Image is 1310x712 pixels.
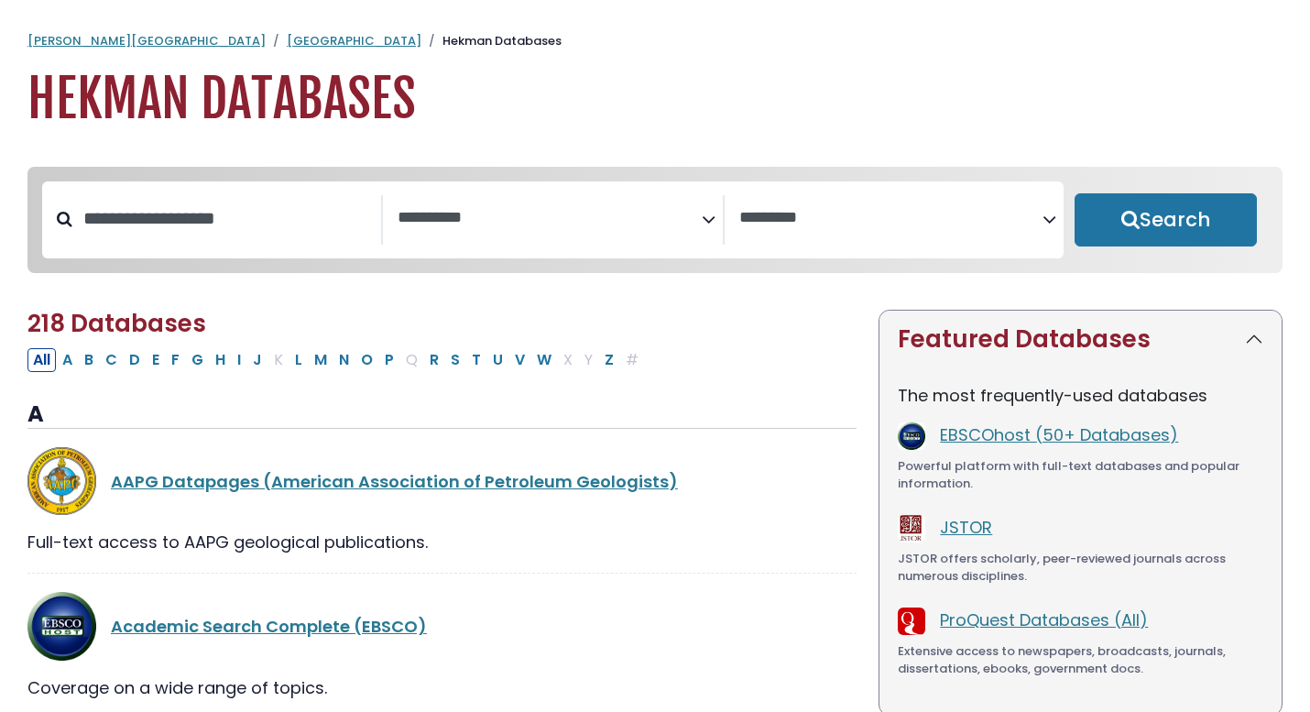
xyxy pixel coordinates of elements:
button: Filter Results O [355,348,378,372]
div: JSTOR offers scholarly, peer-reviewed journals across numerous disciplines. [898,550,1263,586]
button: Filter Results A [57,348,78,372]
button: Filter Results T [466,348,486,372]
button: Filter Results H [210,348,231,372]
div: Alpha-list to filter by first letter of database name [27,347,646,370]
input: Search database by title or keyword [72,203,381,234]
span: 218 Databases [27,307,206,340]
a: AAPG Datapages (American Association of Petroleum Geologists) [111,470,678,493]
li: Hekman Databases [421,32,562,50]
a: [GEOGRAPHIC_DATA] [287,32,421,49]
button: Filter Results S [445,348,465,372]
nav: breadcrumb [27,32,1283,50]
button: Filter Results R [424,348,444,372]
button: Filter Results P [379,348,399,372]
textarea: Search [398,209,701,228]
nav: Search filters [27,167,1283,273]
button: All [27,348,56,372]
div: Full-text access to AAPG geological publications. [27,530,857,554]
button: Filter Results E [147,348,165,372]
button: Featured Databases [879,311,1282,368]
button: Filter Results J [247,348,267,372]
a: ProQuest Databases (All) [940,608,1148,631]
button: Filter Results I [232,348,246,372]
a: JSTOR [940,516,992,539]
button: Filter Results M [309,348,333,372]
h3: A [27,401,857,429]
button: Filter Results W [531,348,557,372]
div: Powerful platform with full-text databases and popular information. [898,457,1263,493]
a: [PERSON_NAME][GEOGRAPHIC_DATA] [27,32,266,49]
button: Filter Results V [509,348,530,372]
p: The most frequently-used databases [898,383,1263,408]
a: EBSCOhost (50+ Databases) [940,423,1178,446]
a: Academic Search Complete (EBSCO) [111,615,427,638]
button: Filter Results C [100,348,123,372]
button: Filter Results G [186,348,209,372]
button: Filter Results Z [599,348,619,372]
button: Filter Results D [124,348,146,372]
button: Filter Results L [289,348,308,372]
div: Coverage on a wide range of topics. [27,675,857,700]
textarea: Search [739,209,1043,228]
button: Submit for Search Results [1075,193,1257,246]
button: Filter Results U [487,348,508,372]
div: Extensive access to newspapers, broadcasts, journals, dissertations, ebooks, government docs. [898,642,1263,678]
h1: Hekman Databases [27,69,1283,130]
button: Filter Results B [79,348,99,372]
button: Filter Results N [333,348,355,372]
button: Filter Results F [166,348,185,372]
